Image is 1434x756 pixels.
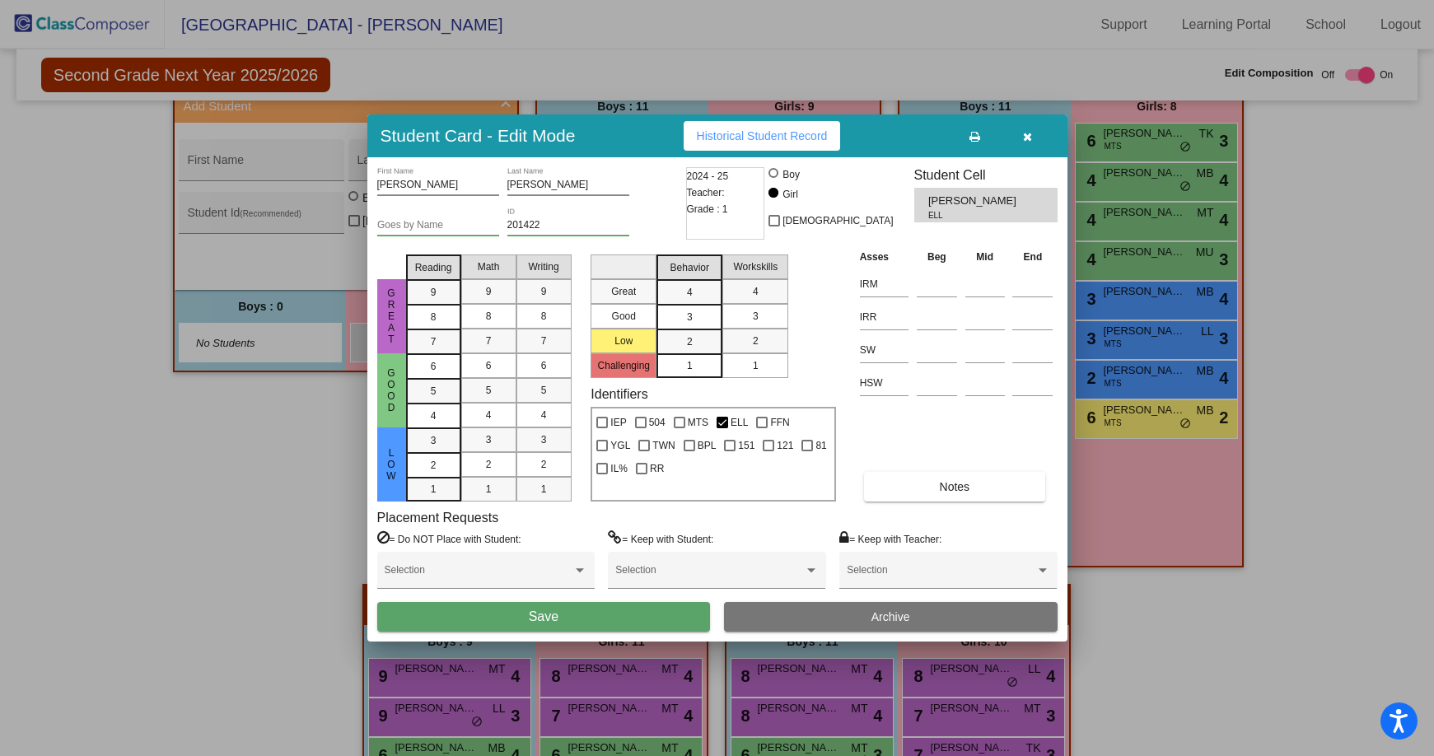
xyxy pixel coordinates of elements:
span: Writing [528,259,558,274]
span: [PERSON_NAME] [928,193,1020,209]
input: assessment [860,338,909,362]
span: 3 [431,433,437,448]
span: Workskills [733,259,778,274]
span: 2 [753,334,759,348]
span: 4 [687,285,693,300]
span: Low [384,447,399,482]
span: 1 [541,482,547,497]
span: IL% [610,459,628,478]
span: 4 [431,408,437,423]
span: 2 [431,458,437,473]
span: 5 [541,383,547,398]
input: assessment [860,305,909,329]
span: 8 [541,309,547,324]
span: 2 [541,457,547,472]
h3: Student Cell [914,167,1058,183]
input: assessment [860,371,909,395]
span: Grade : 1 [687,201,728,217]
span: 2 [687,334,693,349]
div: Girl [782,187,798,202]
span: 3 [486,432,492,447]
span: 3 [753,309,759,324]
span: 7 [431,334,437,349]
th: Beg [913,248,961,266]
span: ELL [731,413,748,432]
span: ELL [928,209,1008,222]
span: Save [529,609,558,623]
span: 1 [687,358,693,373]
span: 1 [486,482,492,497]
span: 6 [486,358,492,373]
span: 4 [753,284,759,299]
span: 7 [541,334,547,348]
label: Placement Requests [377,510,499,525]
span: 9 [486,284,492,299]
span: 6 [541,358,547,373]
span: TWN [652,436,675,455]
span: 9 [541,284,547,299]
span: Notes [940,480,970,493]
button: Archive [724,602,1058,632]
label: = Keep with Teacher: [839,530,941,547]
span: 2 [486,457,492,472]
span: 9 [431,285,437,300]
span: 121 [777,436,793,455]
span: Teacher: [687,184,725,201]
span: Historical Student Record [697,129,828,142]
span: 5 [486,383,492,398]
h3: Student Card - Edit Mode [381,125,576,146]
span: 3 [541,432,547,447]
span: 4 [541,408,547,422]
input: assessment [860,272,909,296]
span: MTS [688,413,708,432]
span: 151 [738,436,754,455]
span: Great [384,287,399,345]
span: Behavior [670,260,709,275]
span: IEP [610,413,626,432]
span: 6 [431,359,437,374]
input: goes by name [377,220,499,231]
span: 1 [753,358,759,373]
button: Historical Student Record [684,121,841,151]
th: Mid [961,248,1009,266]
label: = Do NOT Place with Student: [377,530,521,547]
span: [DEMOGRAPHIC_DATA] [782,211,893,231]
span: 8 [486,309,492,324]
span: Reading [415,260,452,275]
span: 3 [687,310,693,324]
span: 81 [815,436,826,455]
input: Enter ID [507,220,629,231]
button: Notes [864,472,1045,502]
span: Good [384,367,399,413]
span: 2024 - 25 [687,168,729,184]
span: 7 [486,334,492,348]
span: BPL [698,436,717,455]
span: YGL [610,436,630,455]
span: 4 [486,408,492,422]
span: Math [478,259,500,274]
span: FFN [770,413,789,432]
span: Archive [871,610,910,623]
span: 1 [431,482,437,497]
label: = Keep with Student: [608,530,713,547]
span: 8 [431,310,437,324]
button: Save [377,602,711,632]
th: End [1008,248,1057,266]
th: Asses [856,248,913,266]
div: Boy [782,167,800,182]
span: 5 [431,384,437,399]
span: 504 [649,413,666,432]
span: RR [650,459,664,478]
label: Identifiers [591,386,647,402]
